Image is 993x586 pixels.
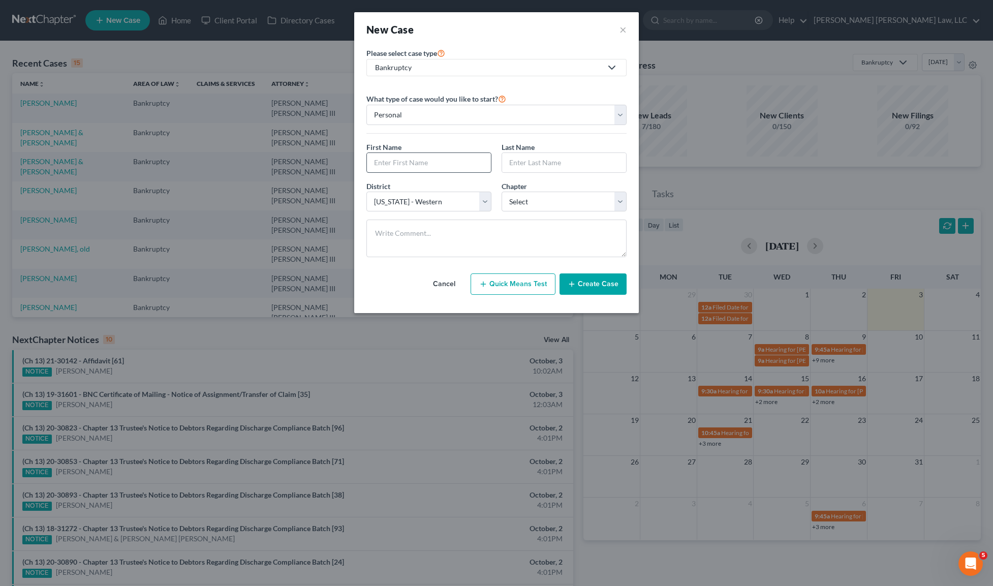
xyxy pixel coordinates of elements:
strong: New Case [366,23,414,36]
button: Quick Means Test [471,273,555,295]
iframe: Intercom live chat [958,551,983,576]
button: × [619,22,627,37]
span: 5 [979,551,987,560]
span: Last Name [502,143,535,151]
span: Chapter [502,182,527,191]
button: Create Case [560,273,627,295]
span: First Name [366,143,401,151]
span: District [366,182,390,191]
span: Please select case type [366,49,437,57]
label: What type of case would you like to start? [366,92,506,105]
input: Enter First Name [367,153,491,172]
input: Enter Last Name [502,153,626,172]
div: Bankruptcy [375,63,602,73]
button: Cancel [422,274,467,294]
